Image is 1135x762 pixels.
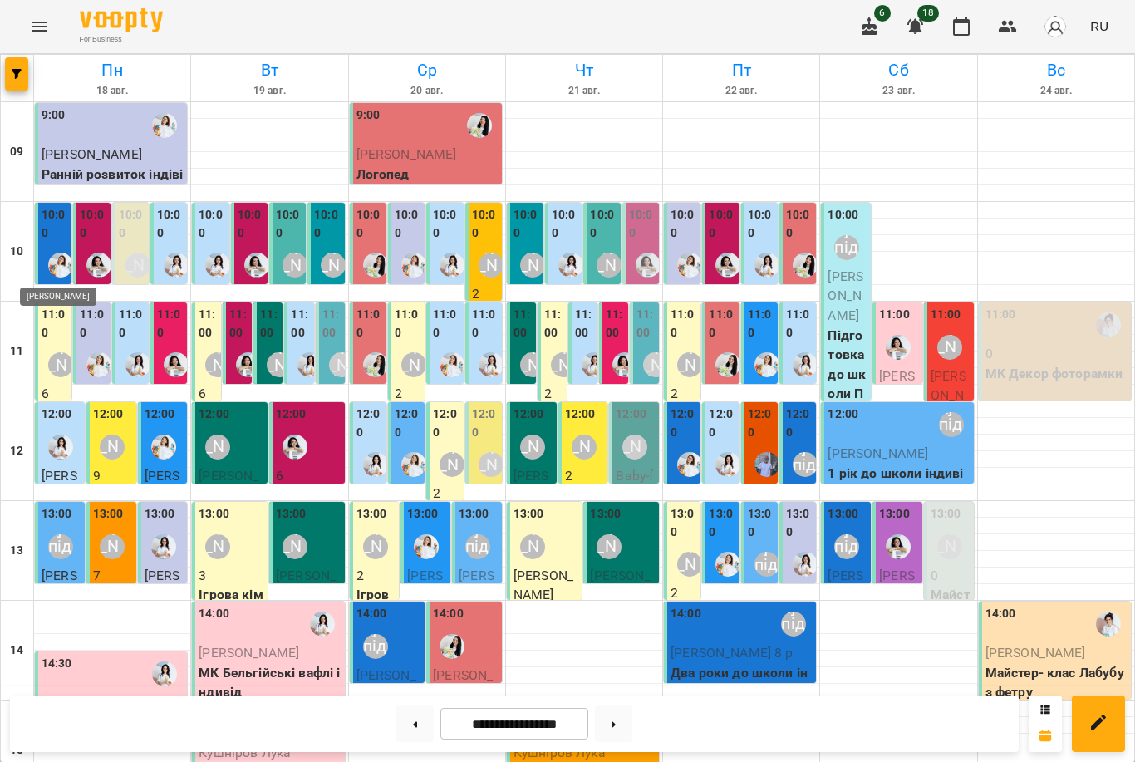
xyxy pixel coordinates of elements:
[42,406,72,424] label: 12:00
[709,406,735,441] label: 12:00
[786,505,813,541] label: 13:00
[276,568,336,603] span: [PERSON_NAME]
[433,206,459,242] label: 10:00
[677,253,702,278] img: Юлія Масющенко
[199,663,341,702] p: МК Бельгійські вафлі індивід
[980,57,1132,83] h6: Вс
[356,406,383,441] label: 12:00
[151,435,176,460] div: Юлія Масющенко
[440,352,464,377] img: Юлія Масющенко
[980,83,1132,99] h6: 24 авг.
[152,113,177,138] img: Юлія Масющенко
[407,568,443,622] span: [PERSON_NAME]
[42,468,77,523] span: [PERSON_NAME]
[513,406,544,424] label: 12:00
[10,143,23,161] h6: 09
[363,253,388,278] div: Роксолана
[363,534,388,559] div: Наталя Гредасова
[513,568,573,603] span: [PERSON_NAME]
[119,206,145,242] label: 10:00
[276,505,307,524] label: 13:00
[823,57,974,83] h6: Сб
[260,306,279,342] label: 11:00
[42,206,68,242] label: 10:00
[205,253,230,278] img: Каріна
[407,505,438,524] label: 13:00
[459,568,494,622] span: [PERSON_NAME]
[244,253,269,278] img: Анна Білан
[677,352,702,377] div: Наталя Гредасова
[513,468,549,523] span: [PERSON_NAME]
[590,505,621,524] label: 13:00
[467,113,492,138] img: Роксолана
[145,568,180,622] span: [PERSON_NAME]
[786,206,813,242] label: 10:00
[433,306,459,342] label: 11:00
[985,344,1128,364] p: 0
[793,352,818,377] img: Каріна
[414,534,439,559] img: Юлія Масющенко
[267,352,292,377] div: Міс Анастасія
[440,634,464,659] img: Роксолана
[164,352,189,377] div: Анна Білан
[100,534,125,559] div: Софія
[937,335,962,360] div: Аліна Арт
[433,605,464,623] label: 14:00
[151,534,176,559] img: Каріна
[310,612,335,637] img: Каріна
[709,505,735,541] label: 13:00
[48,253,73,278] img: Юлія Масющенко
[671,306,697,342] label: 11:00
[10,442,23,460] h6: 12
[754,253,779,278] div: Каріна
[48,352,73,377] div: Наталя Гредасова
[879,568,915,622] span: [PERSON_NAME]
[616,406,646,424] label: 12:00
[205,352,230,377] div: Наталя Гредасова
[886,335,911,360] div: Анна Білан
[194,83,345,99] h6: 19 авг.
[199,566,264,586] p: 3
[754,552,779,577] div: Анна підготовка до школи
[395,206,421,242] label: 10:00
[671,406,697,441] label: 12:00
[145,406,175,424] label: 12:00
[205,435,230,460] div: Міс Анастасія
[10,542,23,560] h6: 13
[440,452,464,477] div: Наталя Гредасова
[356,505,387,524] label: 13:00
[590,568,650,603] span: [PERSON_NAME]
[709,206,735,242] label: 10:00
[616,466,656,583] p: Baby-fitness 3-5 - Baby Fitness 3-5
[48,435,73,460] img: Каріна
[86,352,111,377] img: Юлія Масющенко
[544,306,563,342] label: 11:00
[666,57,817,83] h6: Пт
[606,306,625,342] label: 11:00
[472,284,499,304] p: 2
[565,466,605,486] p: 2
[363,352,388,377] img: Роксолана
[401,452,426,477] div: Юлія Масющенко
[823,83,974,99] h6: 23 авг.
[42,384,68,404] p: 6
[715,352,740,377] img: Роксолана
[125,253,150,278] div: Аліна Арт
[283,435,307,460] img: Анна Білан
[314,206,341,242] label: 10:00
[199,384,218,404] p: 6
[42,146,142,162] span: [PERSON_NAME]
[575,306,594,342] label: 11:00
[145,468,180,523] span: [PERSON_NAME]
[125,352,150,377] img: Каріна
[828,326,867,463] p: Підготовка до школи ПО ВИХІДНИМ
[828,568,863,642] span: [PERSON_NAME] 8 р
[636,253,661,278] img: Анна Білан
[119,306,145,342] label: 11:00
[283,253,307,278] div: Міс Анастасія
[513,505,544,524] label: 13:00
[401,253,426,278] img: Юлія Масющенко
